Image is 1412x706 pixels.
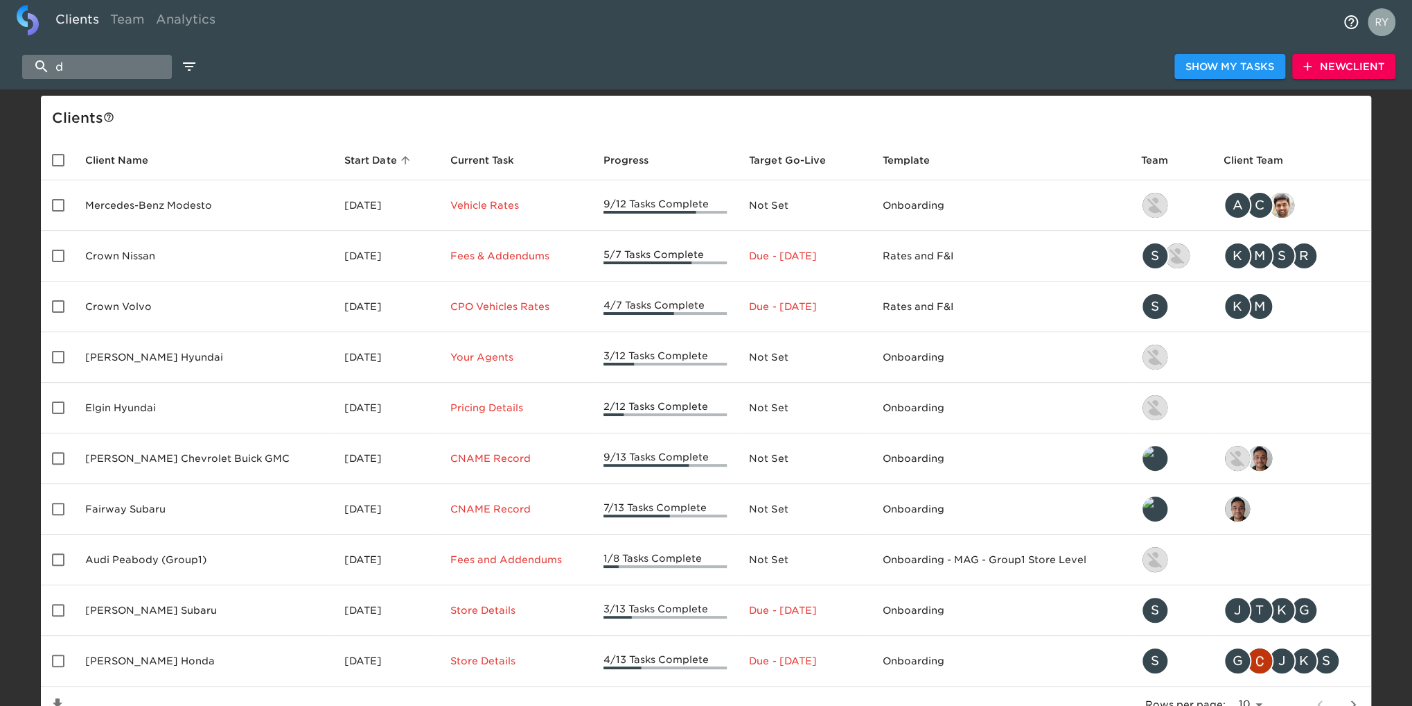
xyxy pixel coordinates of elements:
button: NewClient [1292,54,1395,80]
div: J [1268,647,1296,675]
div: K [1268,596,1296,624]
td: Onboarding - MAG - Group1 Store Level [872,535,1130,585]
td: [DATE] [333,332,439,383]
td: [PERSON_NAME] Honda [74,636,333,687]
td: [DATE] [333,180,439,231]
img: kevin.lo@roadster.com [1142,395,1167,420]
img: sai@simplemnt.com [1247,446,1272,471]
div: S [1141,293,1169,320]
button: Show My Tasks [1174,54,1285,80]
button: edit [177,55,201,78]
a: Team [105,5,150,39]
input: search [22,55,172,79]
td: Not Set [738,484,871,535]
div: J [1224,596,1251,624]
div: nikko.foster@roadster.com [1141,546,1201,574]
td: Crown Nissan [74,231,333,282]
div: nikko.foster@roadster.com, sai@simplemnt.com [1224,445,1360,472]
td: Onboarding [872,433,1130,484]
a: Clients [50,5,105,39]
td: [DATE] [333,535,439,585]
img: nikko.foster@roadster.com [1225,446,1250,471]
td: [DATE] [333,585,439,636]
div: savannah@roadster.com [1141,647,1201,675]
span: Show My Tasks [1185,58,1274,76]
img: kevin.lo@roadster.com [1142,345,1167,370]
td: [DATE] [333,282,439,332]
td: [PERSON_NAME] Subaru [74,585,333,636]
div: savannah@roadster.com [1141,596,1201,624]
img: Profile [1368,8,1395,36]
div: S [1141,596,1169,624]
div: james.kurtenbach@schomp.com, tj.joyce@schomp.com, kevin.mand@schomp.com, george.lawton@schomp.com [1224,596,1360,624]
div: S [1268,242,1296,270]
span: Current Task [450,152,532,169]
div: george.lawton@schomp.com, christopher.mccarthy@roadster.com, james.kurtenbach@schomp.com, kevin.m... [1224,647,1360,675]
a: Analytics [150,5,221,39]
p: Your Agents [450,350,581,364]
p: CPO Vehicles Rates [450,300,581,313]
img: leland@roadster.com [1142,497,1167,522]
div: M [1246,242,1273,270]
td: Elgin Hyundai [74,383,333,433]
div: kevin.lo@roadster.com [1141,343,1201,371]
img: austin@roadster.com [1165,243,1190,268]
p: Due - [DATE] [749,654,860,668]
p: Fees & Addendums [450,249,581,263]
td: Onboarding [872,636,1130,687]
td: Audi Peabody (Group1) [74,535,333,585]
p: Pricing Details [450,401,581,415]
td: [PERSON_NAME] Hyundai [74,332,333,383]
td: Not Set [738,332,871,383]
td: 4/7 Tasks Complete [592,282,739,332]
td: Not Set [738,535,871,585]
div: S [1141,242,1169,270]
td: [DATE] [333,231,439,282]
td: 7/13 Tasks Complete [592,484,739,535]
p: Store Details [450,603,581,617]
div: C [1246,191,1273,219]
td: 3/12 Tasks Complete [592,332,739,383]
td: Onboarding [872,383,1130,433]
td: Not Set [738,433,871,484]
span: Client Name [85,152,166,169]
p: Fees and Addendums [450,553,581,567]
td: Onboarding [872,585,1130,636]
div: K [1224,242,1251,270]
img: leland@roadster.com [1142,446,1167,471]
td: Not Set [738,383,871,433]
span: Progress [603,152,667,169]
div: K [1290,647,1318,675]
img: kevin.lo@roadster.com [1142,193,1167,218]
td: Rates and F&I [872,231,1130,282]
td: Onboarding [872,484,1130,535]
td: 1/8 Tasks Complete [592,535,739,585]
span: Team [1141,152,1186,169]
img: logo [17,5,39,35]
span: Start Date [344,152,414,169]
td: Fairway Subaru [74,484,333,535]
div: G [1224,647,1251,675]
td: Onboarding [872,180,1130,231]
div: kevin.lo@roadster.com [1141,394,1201,422]
div: R [1290,242,1318,270]
td: [PERSON_NAME] Chevrolet Buick GMC [74,433,333,484]
div: G [1290,596,1318,624]
td: Rates and F&I [872,282,1130,332]
div: Client s [52,107,1366,129]
td: [DATE] [333,484,439,535]
div: angelique.nurse@roadster.com, clayton.mandel@roadster.com, sandeep@simplemnt.com [1224,191,1360,219]
button: notifications [1334,6,1368,39]
p: Due - [DATE] [749,249,860,263]
span: Target Go-Live [749,152,843,169]
p: Due - [DATE] [749,300,860,313]
img: sandeep@simplemnt.com [1269,193,1294,218]
div: leland@roadster.com [1141,495,1201,523]
div: savannah@roadster.com [1141,293,1201,320]
div: kevin.lo@roadster.com [1141,191,1201,219]
div: savannah@roadster.com, austin@roadster.com [1141,242,1201,270]
div: sai@simplemnt.com [1224,495,1360,523]
p: CNAME Record [450,451,581,465]
td: 3/13 Tasks Complete [592,585,739,636]
div: A [1224,191,1251,219]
